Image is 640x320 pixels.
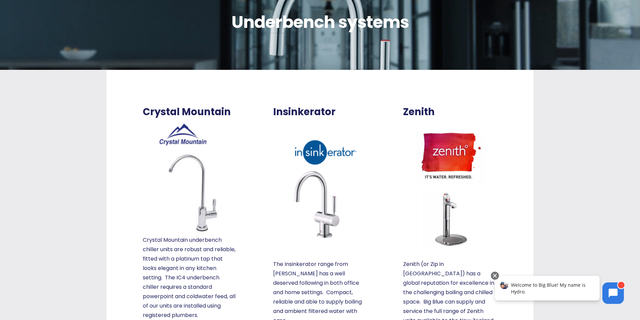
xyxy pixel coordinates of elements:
span: Insinkerator [273,106,336,118]
span: Crystal Mountain [143,106,231,118]
span: Underbench systems [64,14,576,31]
span: Zenith [403,106,435,118]
iframe: Chatbot [488,270,631,311]
p: Crystal Mountain underbench chiller units are robust and reliable, fitted with a platinum tap tha... [143,235,237,320]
